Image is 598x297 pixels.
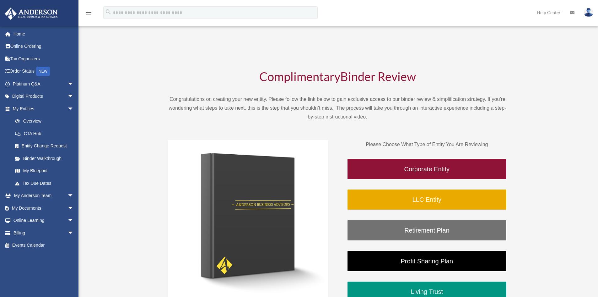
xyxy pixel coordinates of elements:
a: Entity Change Request [9,140,83,152]
span: arrow_drop_down [67,90,80,103]
a: Tax Due Dates [9,177,83,190]
i: search [105,8,112,15]
span: arrow_drop_down [67,78,80,91]
a: My Documentsarrow_drop_down [4,202,83,214]
a: Retirement Plan [347,220,507,241]
a: My Anderson Teamarrow_drop_down [4,190,83,202]
a: Online Ordering [4,40,83,53]
a: Overview [9,115,83,128]
span: arrow_drop_down [67,214,80,227]
span: arrow_drop_down [67,190,80,202]
a: Platinum Q&Aarrow_drop_down [4,78,83,90]
a: Billingarrow_drop_down [4,227,83,239]
a: Tax Organizers [4,52,83,65]
a: Events Calendar [4,239,83,252]
span: arrow_drop_down [67,202,80,215]
span: arrow_drop_down [67,102,80,115]
a: Online Learningarrow_drop_down [4,214,83,227]
span: Complimentary [259,69,340,84]
a: Profit Sharing Plan [347,250,507,272]
a: Order StatusNEW [4,65,83,78]
a: menu [85,11,92,16]
a: LLC Entity [347,189,507,210]
a: My Entitiesarrow_drop_down [4,102,83,115]
div: NEW [36,67,50,76]
img: Anderson Advisors Platinum Portal [3,8,60,20]
img: User Pic [584,8,593,17]
a: Binder Walkthrough [9,152,80,165]
p: Please Choose What Type of Entity You Are Reviewing [347,140,507,149]
p: Congratulations on creating your new entity. Please follow the link below to gain exclusive acces... [168,95,507,121]
a: CTA Hub [9,127,83,140]
a: Corporate Entity [347,158,507,180]
span: arrow_drop_down [67,227,80,239]
span: Binder Review [340,69,416,84]
a: My Blueprint [9,165,83,177]
i: menu [85,9,92,16]
a: Digital Productsarrow_drop_down [4,90,83,103]
a: Home [4,28,83,40]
